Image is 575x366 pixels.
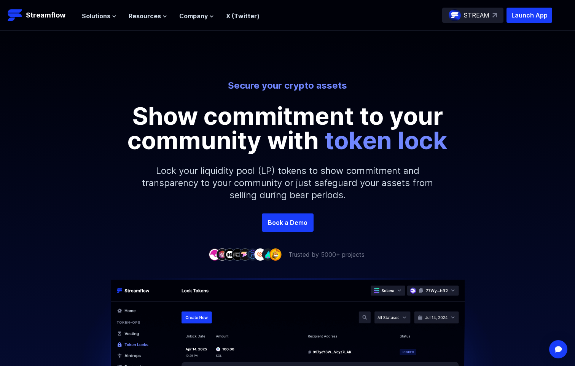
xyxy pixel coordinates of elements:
img: streamflow-logo-circle.png [449,9,461,21]
p: Trusted by 5000+ projects [288,250,365,259]
img: company-8 [262,248,274,260]
img: company-6 [247,248,259,260]
a: Streamflow [8,8,74,23]
a: X (Twitter) [226,12,260,20]
img: company-4 [231,248,244,260]
img: top-right-arrow.svg [492,13,497,18]
a: Book a Demo [262,213,314,232]
p: STREAM [464,11,489,20]
img: company-3 [224,248,236,260]
button: Launch App [507,8,552,23]
img: company-2 [216,248,228,260]
p: Lock your liquidity pool (LP) tokens to show commitment and transparency to your community or jus... [124,153,451,213]
img: company-1 [209,248,221,260]
img: company-5 [239,248,251,260]
img: company-7 [254,248,266,260]
p: Secure your crypto assets [77,80,499,92]
button: Company [179,11,214,21]
a: STREAM [442,8,503,23]
p: Show commitment to your community with [116,104,459,153]
span: Company [179,11,208,21]
p: Streamflow [26,10,65,21]
span: token lock [325,126,448,155]
img: company-9 [269,248,282,260]
button: Solutions [82,11,116,21]
button: Resources [129,11,167,21]
img: Streamflow Logo [8,8,23,23]
span: Resources [129,11,161,21]
span: Solutions [82,11,110,21]
div: Open Intercom Messenger [549,340,567,358]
